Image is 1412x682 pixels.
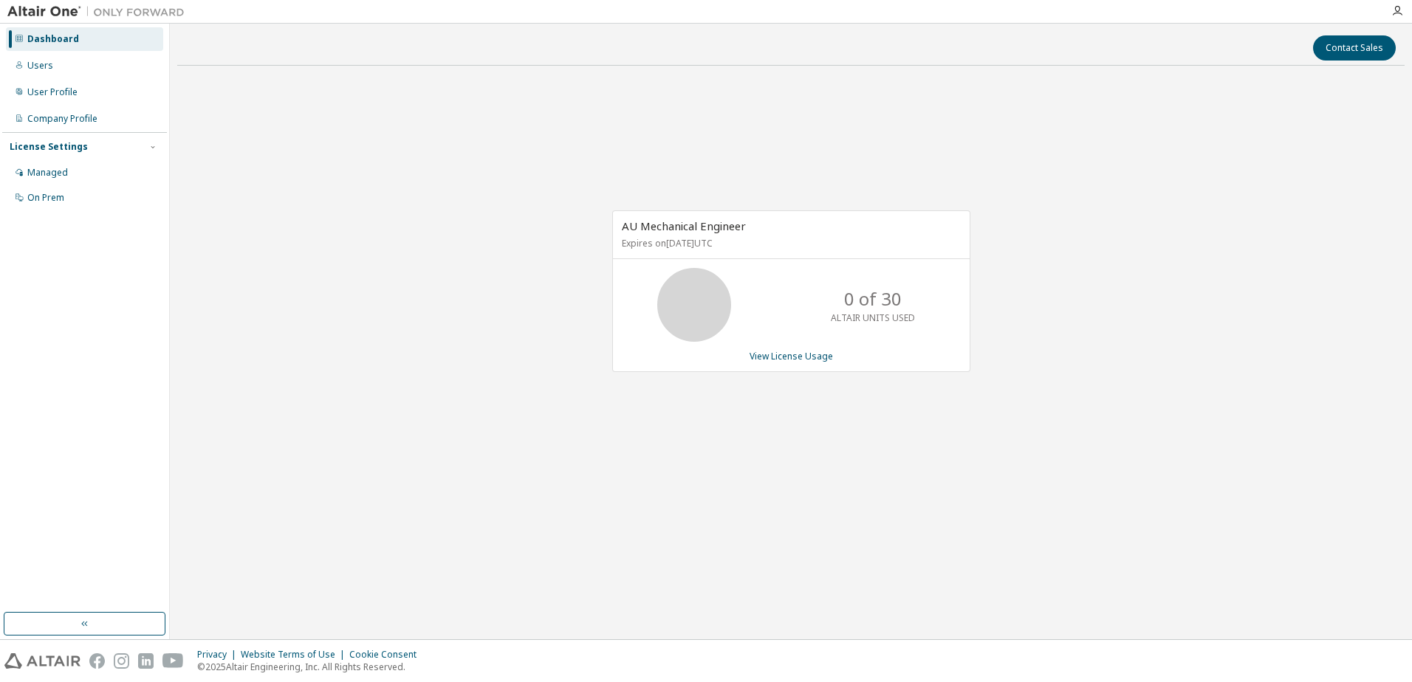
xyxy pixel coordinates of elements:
[7,4,192,19] img: Altair One
[844,286,902,311] p: 0 of 30
[1313,35,1396,61] button: Contact Sales
[750,350,833,362] a: View License Usage
[27,167,68,179] div: Managed
[197,649,241,661] div: Privacy
[241,649,349,661] div: Website Terms of Use
[27,60,53,72] div: Users
[27,33,79,45] div: Dashboard
[10,141,88,153] div: License Settings
[622,237,957,249] p: Expires on [DATE] UTC
[4,653,80,669] img: altair_logo.svg
[138,653,154,669] img: linkedin.svg
[114,653,129,669] img: instagram.svg
[831,311,915,324] p: ALTAIR UNITS USED
[622,218,746,233] span: AU Mechanical Engineer
[197,661,425,673] p: © 2025 Altair Engineering, Inc. All Rights Reserved.
[27,86,78,98] div: User Profile
[27,192,64,204] div: On Prem
[27,113,97,125] div: Company Profile
[89,653,105,669] img: facebook.svg
[349,649,425,661] div: Cookie Consent
[162,653,184,669] img: youtube.svg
